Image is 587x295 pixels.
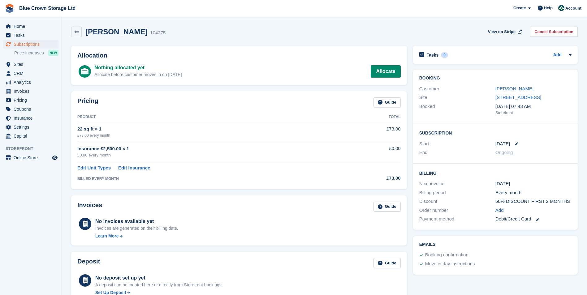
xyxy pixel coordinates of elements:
[3,153,58,162] a: menu
[348,112,400,122] th: Total
[419,149,495,156] div: End
[14,49,58,56] a: Price increases NEW
[77,152,348,158] div: £0.00 every month
[77,97,98,108] h2: Pricing
[14,78,51,87] span: Analytics
[419,198,495,205] div: Discount
[419,130,572,136] h2: Subscription
[486,27,523,37] a: View on Stripe
[77,176,348,182] div: BILLED EVERY MONTH
[348,142,400,162] td: £0.00
[3,69,58,78] a: menu
[3,105,58,113] a: menu
[118,165,150,172] a: Edit Insurance
[565,5,581,11] span: Account
[77,165,111,172] a: Edit Unit Types
[14,31,51,40] span: Tasks
[3,60,58,69] a: menu
[94,64,182,71] div: Nothing allocated yet
[150,29,166,36] div: 104275
[48,50,58,56] div: NEW
[419,94,495,101] div: Site
[419,85,495,92] div: Customer
[495,110,572,116] div: Storefront
[14,105,51,113] span: Coupons
[51,154,58,161] a: Preview store
[488,29,516,35] span: View on Stripe
[77,202,102,212] h2: Invoices
[3,40,58,49] a: menu
[419,207,495,214] div: Order number
[77,145,348,152] div: Insurance £2,500.00 × 1
[419,103,495,116] div: Booked
[17,3,78,13] a: Blue Crown Storage Ltd
[373,258,401,268] a: Guide
[371,65,400,78] a: Allocate
[77,112,348,122] th: Product
[14,87,51,96] span: Invoices
[441,52,448,58] div: 0
[495,189,572,196] div: Every month
[94,71,182,78] div: Allocate before customer moves in on [DATE]
[14,22,51,31] span: Home
[419,76,572,81] h2: Booking
[495,86,533,91] a: [PERSON_NAME]
[495,180,572,187] div: [DATE]
[95,233,178,239] a: Learn More
[495,216,572,223] div: Debit/Credit Card
[495,140,510,147] time: 2025-09-01 00:00:00 UTC
[495,150,513,155] span: Ongoing
[77,126,348,133] div: 22 sq ft × 1
[3,22,58,31] a: menu
[95,225,178,232] div: Invoices are generated on their billing date.
[3,87,58,96] a: menu
[3,78,58,87] a: menu
[558,5,564,11] img: John Marshall
[513,5,526,11] span: Create
[95,233,119,239] div: Learn More
[14,132,51,140] span: Capital
[419,242,572,247] h2: Emails
[95,274,223,282] div: No deposit set up yet
[427,52,439,58] h2: Tasks
[77,258,100,268] h2: Deposit
[495,103,572,110] div: [DATE] 07:43 AM
[85,28,148,36] h2: [PERSON_NAME]
[14,40,51,49] span: Subscriptions
[544,5,553,11] span: Help
[14,69,51,78] span: CRM
[530,27,578,37] a: Cancel Subscription
[419,170,572,176] h2: Billing
[373,202,401,212] a: Guide
[425,260,475,268] div: Move in day instructions
[348,175,400,182] div: £73.00
[77,52,401,59] h2: Allocation
[419,189,495,196] div: Billing period
[495,198,572,205] div: 50% DISCOUNT FIRST 2 MONTHS
[14,50,44,56] span: Price increases
[373,97,401,108] a: Guide
[3,132,58,140] a: menu
[3,123,58,131] a: menu
[419,140,495,147] div: Start
[553,52,562,59] a: Add
[95,282,223,288] p: A deposit can be created here or directly from Storefront bookings.
[3,31,58,40] a: menu
[419,180,495,187] div: Next invoice
[495,207,504,214] a: Add
[3,96,58,105] a: menu
[14,60,51,69] span: Sites
[419,216,495,223] div: Payment method
[348,122,400,142] td: £73.00
[95,218,178,225] div: No invoices available yet
[495,95,541,100] a: [STREET_ADDRESS]
[14,153,51,162] span: Online Store
[3,114,58,122] a: menu
[77,133,348,138] div: £73.00 every month
[14,96,51,105] span: Pricing
[425,251,468,259] div: Booking confirmation
[14,123,51,131] span: Settings
[14,114,51,122] span: Insurance
[6,146,62,152] span: Storefront
[5,4,14,13] img: stora-icon-8386f47178a22dfd0bd8f6a31ec36ba5ce8667c1dd55bd0f319d3a0aa187defe.svg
